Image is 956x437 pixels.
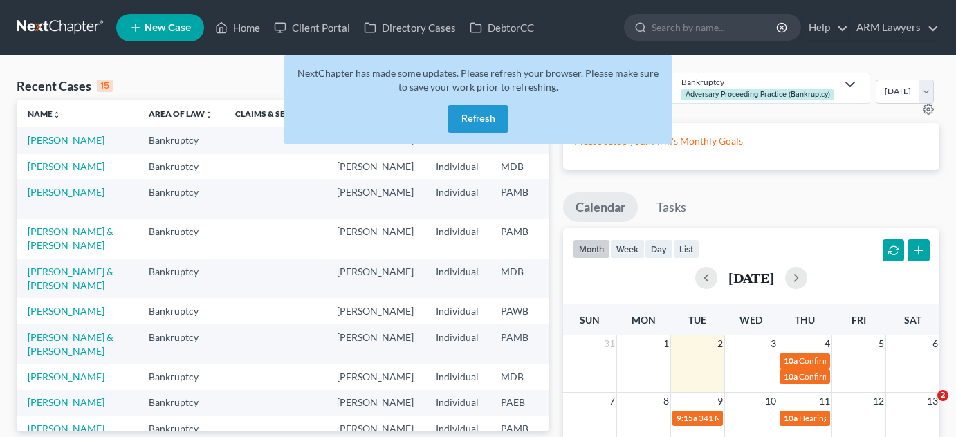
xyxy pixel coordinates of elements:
[652,15,778,40] input: Search by name...
[769,335,778,352] span: 3
[138,154,224,179] td: Bankruptcy
[904,314,921,326] span: Sat
[699,413,744,423] span: 341 Meeting
[28,396,104,408] a: [PERSON_NAME]
[28,371,104,382] a: [PERSON_NAME]
[662,335,670,352] span: 1
[425,259,490,298] td: Individual
[53,111,61,119] i: unfold_more
[673,239,699,258] button: list
[490,219,558,259] td: PAMB
[138,364,224,389] td: Bankruptcy
[17,77,113,94] div: Recent Cases
[425,219,490,259] td: Individual
[425,324,490,364] td: Individual
[425,179,490,218] td: Individual
[784,371,798,382] span: 10a
[326,390,425,416] td: [PERSON_NAME]
[632,314,656,326] span: Mon
[28,422,104,434] a: [PERSON_NAME]
[818,393,831,409] span: 11
[490,179,558,218] td: PAMB
[326,179,425,218] td: [PERSON_NAME]
[463,15,541,40] a: DebtorCC
[872,393,885,409] span: 12
[28,109,61,119] a: Nameunfold_more
[610,239,645,258] button: week
[138,179,224,218] td: Bankruptcy
[490,298,558,324] td: PAWB
[931,335,939,352] span: 6
[357,15,463,40] a: Directory Cases
[909,390,942,423] iframe: Intercom live chat
[645,239,673,258] button: day
[28,186,104,198] a: [PERSON_NAME]
[764,393,778,409] span: 10
[563,192,638,223] a: Calendar
[97,80,113,92] div: 15
[425,364,490,389] td: Individual
[688,314,706,326] span: Tue
[849,15,939,40] a: ARM Lawyers
[490,324,558,364] td: PAMB
[716,393,724,409] span: 9
[877,335,885,352] span: 5
[267,15,357,40] a: Client Portal
[326,259,425,298] td: [PERSON_NAME]
[326,324,425,364] td: [PERSON_NAME]
[784,413,798,423] span: 10a
[149,109,213,119] a: Area of Lawunfold_more
[28,225,113,251] a: [PERSON_NAME] & [PERSON_NAME]
[490,259,558,298] td: MDB
[28,134,104,146] a: [PERSON_NAME]
[852,314,866,326] span: Fri
[224,100,326,127] th: Claims & Services
[326,364,425,389] td: [PERSON_NAME]
[28,331,113,357] a: [PERSON_NAME] & [PERSON_NAME]
[728,270,774,285] h2: [DATE]
[823,335,831,352] span: 4
[490,390,558,416] td: PAEB
[677,413,697,423] span: 9:15a
[145,23,191,33] span: New Case
[138,219,224,259] td: Bankruptcy
[425,154,490,179] td: Individual
[573,239,610,258] button: month
[739,314,762,326] span: Wed
[28,160,104,172] a: [PERSON_NAME]
[138,390,224,416] td: Bankruptcy
[138,259,224,298] td: Bankruptcy
[784,355,798,366] span: 10a
[644,192,699,223] a: Tasks
[795,314,815,326] span: Thu
[326,219,425,259] td: [PERSON_NAME]
[603,335,616,352] span: 31
[425,390,490,416] td: Individual
[208,15,267,40] a: Home
[28,305,104,317] a: [PERSON_NAME]
[681,89,834,100] div: Adversary Proceeding Practice (Bankruptcy)
[326,298,425,324] td: [PERSON_NAME]
[297,67,659,93] span: NextChapter has made some updates. Please refresh your browser. Please make sure to save your wor...
[28,266,113,291] a: [PERSON_NAME] & [PERSON_NAME]
[490,364,558,389] td: MDB
[802,15,848,40] a: Help
[937,390,948,401] span: 2
[662,393,670,409] span: 8
[608,393,616,409] span: 7
[138,324,224,364] td: Bankruptcy
[326,154,425,179] td: [PERSON_NAME]
[138,298,224,324] td: Bankruptcy
[580,314,600,326] span: Sun
[490,154,558,179] td: MDB
[425,298,490,324] td: Individual
[574,134,928,148] p: Please setup your Firm's Monthly Goals
[138,127,224,153] td: Bankruptcy
[681,76,836,88] div: Bankruptcy
[799,371,946,382] span: Confirmation Date for [PERSON_NAME]
[205,111,213,119] i: unfold_more
[716,335,724,352] span: 2
[448,105,508,133] button: Refresh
